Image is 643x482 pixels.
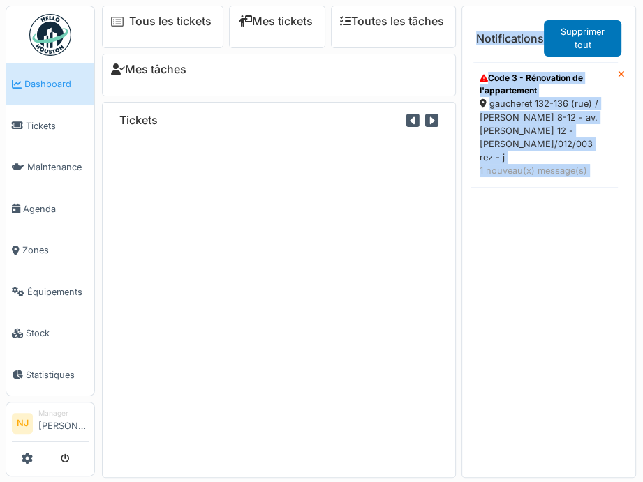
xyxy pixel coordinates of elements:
a: Maintenance [6,146,94,188]
a: Zones [6,229,94,271]
li: NJ [12,413,33,434]
li: [PERSON_NAME] [38,408,89,438]
a: Code 3 - Rénovation de l'appartement gaucheret 132-136 (rue) / [PERSON_NAME] 8-12 - av. [PERSON_N... [471,62,618,187]
a: Stock [6,312,94,354]
a: Agenda [6,188,94,230]
h6: Notifications [476,32,544,45]
a: Statistiques [6,354,94,396]
h6: Tickets [119,114,158,127]
div: Code 3 - Rénovation de l'appartement [480,72,609,97]
span: Tickets [26,119,89,133]
div: Manager [38,408,89,419]
a: Équipements [6,271,94,313]
span: Équipements [27,285,89,299]
a: Tous les tickets [129,15,212,28]
span: Dashboard [24,77,89,91]
span: Zones [22,243,89,257]
span: Maintenance [27,160,89,174]
span: Stock [26,326,89,340]
a: Dashboard [6,63,94,105]
div: gaucheret 132-136 (rue) / [PERSON_NAME] 8-12 - av. [PERSON_NAME] 12 - [PERSON_NAME]/012/003 rez - j [480,97,609,164]
a: NJ Manager[PERSON_NAME] [12,408,89,442]
span: Agenda [23,202,89,216]
div: 1 nouveau(x) message(s) [480,164,609,177]
a: Mes tickets [238,15,313,28]
a: Mes tâches [111,63,186,76]
a: Toutes les tâches [340,15,444,28]
a: Tickets [6,105,94,147]
img: Badge_color-CXgf-gQk.svg [29,14,71,56]
a: Supprimer tout [544,20,621,57]
span: Statistiques [26,368,89,382]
